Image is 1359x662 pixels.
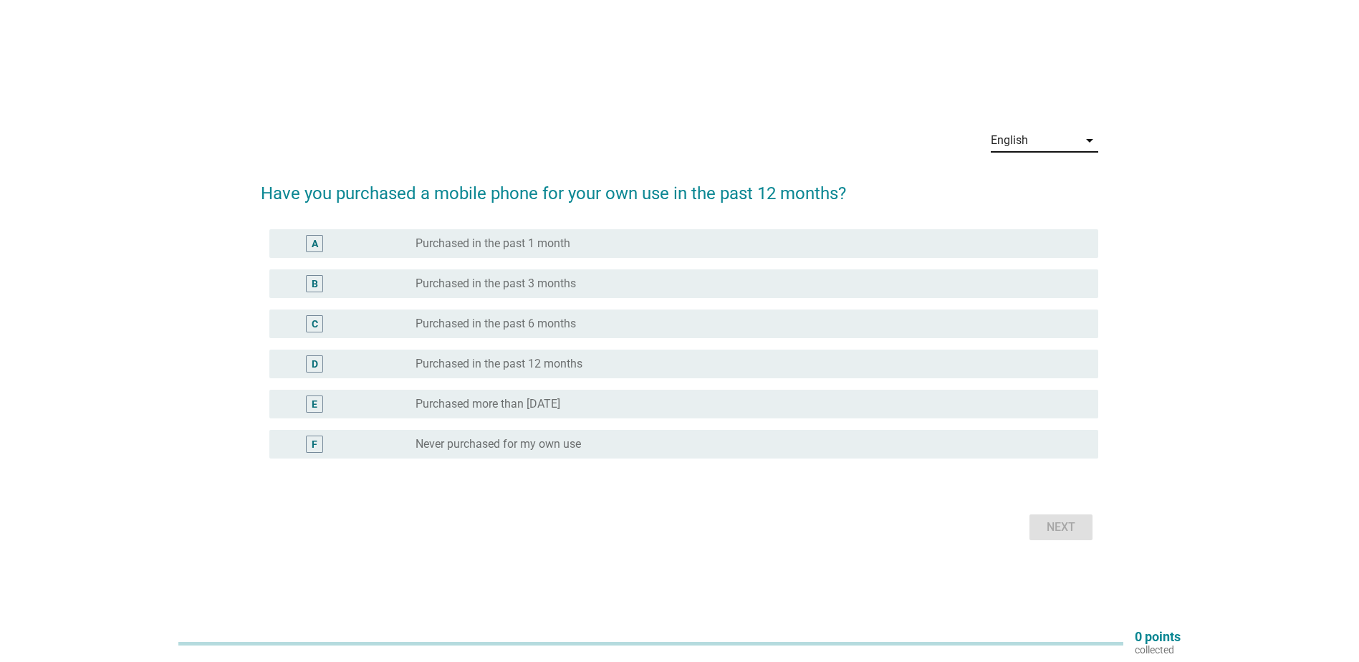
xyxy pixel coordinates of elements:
[416,397,560,411] label: Purchased more than [DATE]
[1135,630,1181,643] p: 0 points
[312,437,317,452] div: F
[312,357,318,372] div: D
[416,437,581,451] label: Never purchased for my own use
[416,277,576,291] label: Purchased in the past 3 months
[312,317,318,332] div: C
[1081,132,1098,149] i: arrow_drop_down
[261,166,1098,206] h2: Have you purchased a mobile phone for your own use in the past 12 months?
[1135,643,1181,656] p: collected
[416,236,570,251] label: Purchased in the past 1 month
[312,397,317,412] div: E
[416,317,576,331] label: Purchased in the past 6 months
[991,134,1028,147] div: English
[416,357,582,371] label: Purchased in the past 12 months
[312,236,318,251] div: A
[312,277,318,292] div: B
